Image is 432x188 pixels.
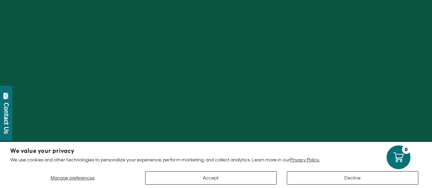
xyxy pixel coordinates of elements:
h2: We value your privacy [10,148,422,154]
button: Manage preferences [10,171,135,185]
button: Decline [287,171,418,185]
div: 0 [402,145,410,154]
a: Privacy Policy. [290,157,320,162]
span: Manage preferences [51,175,95,180]
button: Accept [145,171,277,185]
p: We use cookies and other technologies to personalize your experience, perform marketing, and coll... [10,157,422,163]
div: Contact Us [3,103,10,134]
